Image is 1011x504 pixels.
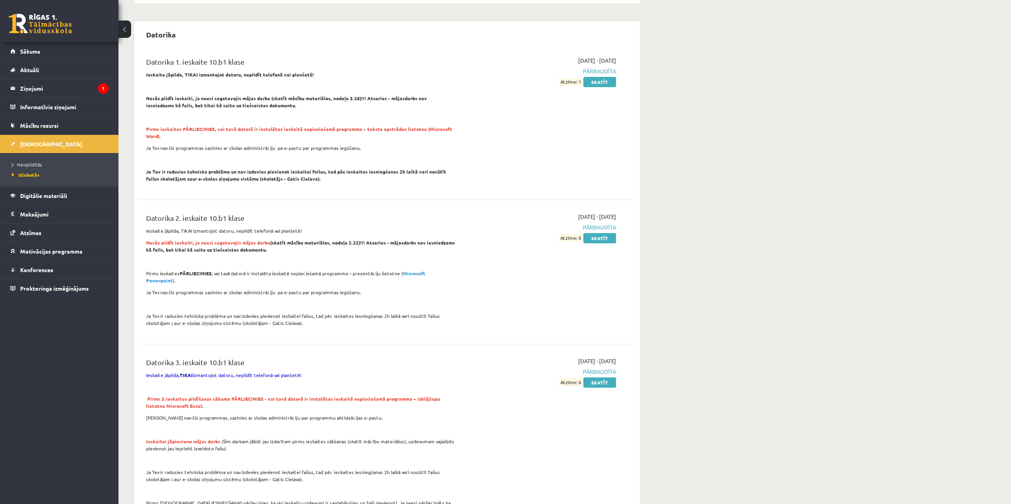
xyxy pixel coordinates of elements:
a: Ziņojumi1 [10,79,109,97]
span: Konferences [20,266,53,273]
strong: TIKAI [180,372,193,378]
p: (Šim darbam jābūt jau izdarītam pirms ieskaites sākšanas (skatīt mācību materiālus), uzdevumam va... [146,438,455,452]
div: Datorika 2. ieskaite 10.b1 klase [146,213,455,227]
strong: Ja Tev ir radusies tehniska problēma un nav izdevies pievienot ieskaitei failus, tad pēc ieskaite... [146,168,446,182]
a: Konferences [10,261,109,279]
span: Atzīme: 8 [559,234,582,242]
i: 1 [98,83,109,94]
span: Ieskaitei jāpievieno mājas darbs [146,438,220,444]
a: Neizpildītās [12,161,111,168]
strong: Ieskaite jāpilda, TIKAI izmantojot datoru, nepildīt telefonā vai planšetē! [146,71,314,78]
span: Atzīme: 1 [559,78,582,86]
a: Proktoringa izmēģinājums [10,279,109,297]
a: Maksājumi [10,205,109,223]
span: Ieskaite jāpilda, izmantojot datoru, nepildīt telefonā vai planšetē! [146,372,301,378]
a: Sākums [10,42,109,60]
div: Datorika 3. ieskaite 10.b1 klase [146,357,455,371]
p: [PERSON_NAME] nav šīs programmas, sazinies ar skolas administrāciju par programmu aktivizācijas e... [146,414,455,421]
span: Aktuāli [20,66,39,73]
p: Ja Tev ir radusies tehniska problēma un nav izdevies pievienot ieskaitei failus, tad pēc ieskaite... [146,469,455,483]
span: [DATE] - [DATE] [578,56,616,65]
span: [DATE] - [DATE] [578,213,616,221]
span: Pārbaudīta [467,223,616,231]
a: Motivācijas programma [10,242,109,260]
p: Ja Tev nav šīs programmas sazinies ar skolas administrāciju pa e-pastu par programmas iegūšanu. [146,289,455,296]
a: Skatīt [583,233,616,243]
span: Izlabotās [12,172,39,178]
span: Motivācijas programma [20,248,83,255]
span: [DATE] - [DATE] [578,357,616,365]
strong: . [146,396,440,409]
a: Informatīvie ziņojumi [10,98,109,116]
span: Nesāc pildīt ieskaiti, ja neesi sagatavojis mājas darbu [146,239,270,246]
span: Atzīmes [20,229,41,236]
p: Ieskaite jāpilda, TIKAI izmantojot datoru, nepildīt telefonā vai planšetē! [146,227,455,234]
strong: (skatīt mācību materiālos, nodaļa 2.22)!!! Atceries - mājasdarbs nav iesniedzams kā fails, bet ti... [146,239,455,253]
strong: Nesāc pildīt ieskaiti, ja neesi sagatavojis mājas darbu (skatīt mācību materiālos, nodaļa 3.26)!!... [146,95,427,108]
a: Digitālie materiāli [10,187,109,205]
a: Atzīmes [10,224,109,242]
strong: Microsoft Powerpoint [146,270,425,284]
span: [DEMOGRAPHIC_DATA] [20,140,82,147]
span: Digitālie materiāli [20,192,67,199]
strong: PĀRLIECINIES [180,270,212,276]
span: Atzīme: 6 [559,378,582,386]
div: Datorika 1. ieskaite 10.b1 klase [146,56,455,71]
legend: Maksājumi [20,205,109,223]
a: Aktuāli [10,61,109,79]
p: Ja Tev nav šīs programmas sazinies ar skolas administrāciju pa e-pastu par programmas iegūšanu. [146,144,455,151]
legend: Ziņojumi [20,79,109,97]
span: Pirms 3.ieskaites pildīšanas sākuma PĀRLIECINIES - vai tavā datorā ir instalētas ieskaitē nepieci... [146,396,440,409]
span: Neizpildītās [12,161,42,168]
a: Rīgas 1. Tālmācības vidusskola [9,14,72,34]
p: Pirms ieskaites , vai tavā datorā ir instalēta ieskaitē nepieciešamā programma – prezentāciju lie... [146,270,455,284]
span: Pārbaudīta [467,67,616,75]
span: Pārbaudīta [467,368,616,376]
a: Mācību resursi [10,116,109,134]
h2: Datorika [138,25,184,44]
a: Skatīt [583,377,616,388]
legend: Informatīvie ziņojumi [20,98,109,116]
p: Ja Tev ir radusies tehniska problēma un nav izdevies pievienot ieskaitei failus, tad pēc ieskaite... [146,312,455,327]
span: Mācību resursi [20,122,58,129]
a: Skatīt [583,77,616,87]
span: Proktoringa izmēģinājums [20,285,89,292]
strong: Pirms ieskaites PĀRLIECINIES, vai tavā datorā ir instalētas ieskaitē nepieciešamā programma – tek... [146,126,452,139]
a: Izlabotās [12,171,111,178]
a: [DEMOGRAPHIC_DATA] [10,135,109,153]
span: Sākums [20,48,40,55]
